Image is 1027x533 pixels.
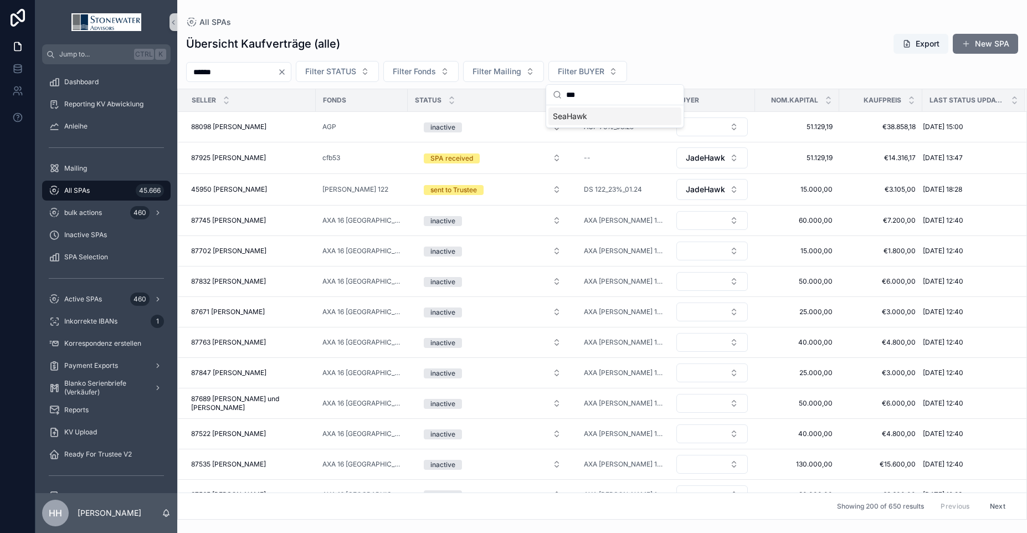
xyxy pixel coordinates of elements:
span: 51.129,19 [762,153,833,162]
a: Korrespondenz erstellen [42,334,171,353]
a: €3.000,00 [846,307,916,316]
span: All SPAs [199,17,231,28]
a: Select Button [414,423,571,444]
div: inactive [430,368,455,378]
div: 460 [130,206,150,219]
a: -- [584,153,663,162]
a: Select Button [676,332,748,352]
span: AXA [PERSON_NAME] 16_12%_07.25 [584,460,663,469]
a: €6.000,00 [846,399,916,408]
div: inactive [430,122,455,132]
span: -- [584,153,590,162]
button: Select Button [415,211,570,230]
button: Select Button [415,393,570,413]
span: €3.000,00 [846,368,916,377]
a: Select Button [414,271,571,292]
div: sent to Trustee [430,185,477,195]
a: AXA 16 [GEOGRAPHIC_DATA] [322,216,401,225]
span: Payment Exports [64,361,118,370]
span: €3.105,00 [846,185,916,194]
a: AXA [PERSON_NAME] 16_12%_07.25 [584,429,663,438]
a: New SPA [953,34,1018,54]
span: 87671 [PERSON_NAME] [191,307,265,316]
div: scrollable content [35,64,177,493]
a: Fund Selection [42,486,171,506]
a: €6.000,00 [846,277,916,286]
a: Blanko Serienbriefe (Verkäufer) [42,378,171,398]
a: KV Upload [42,422,171,442]
a: AXA 16 [GEOGRAPHIC_DATA] [322,247,401,255]
span: €14.316,17 [846,153,916,162]
a: AXA 16 [GEOGRAPHIC_DATA] [322,277,401,286]
a: 50.000,00 [762,399,833,408]
a: €38.858,18 [846,122,916,131]
span: SPA Selection [64,253,108,262]
a: AXA 16 [GEOGRAPHIC_DATA] [322,399,401,408]
span: 87522 [PERSON_NAME] [191,429,266,438]
a: Select Button [676,485,748,505]
a: AXA 16 [GEOGRAPHIC_DATA] [322,429,401,438]
span: JadeHawk [686,152,725,163]
span: 87847 [PERSON_NAME] [191,368,266,377]
button: Jump to...CtrlK [42,44,171,64]
a: [DATE] 15:00 [923,122,1012,131]
a: 15.000,00 [762,247,833,255]
button: Select Button [676,394,748,413]
a: Select Button [414,362,571,383]
span: AXA 16 [GEOGRAPHIC_DATA] [322,490,401,499]
span: Inkorrekte IBANs [64,317,117,326]
a: DS 122_23%_01.24 [584,185,663,194]
a: 50.000,00 [762,277,833,286]
button: Select Button [676,147,748,168]
button: Select Button [383,61,459,82]
span: [DATE] 12:40 [923,307,963,316]
div: inactive [430,307,455,317]
a: Inkorrekte IBANs1 [42,311,171,331]
span: Dashboard [64,78,99,86]
a: 87702 [PERSON_NAME] [191,247,309,255]
a: Select Button [676,393,748,413]
span: Ready For Trustee V2 [64,450,132,459]
a: AGP [322,122,336,131]
a: Select Button [414,210,571,231]
span: 130.000,00 [762,460,833,469]
a: Payment Exports [42,356,171,376]
span: [DATE] 15:00 [923,122,963,131]
span: Filter Mailing [473,66,521,77]
a: 87671 [PERSON_NAME] [191,307,309,316]
button: Select Button [415,454,570,474]
span: 45950 [PERSON_NAME] [191,185,267,194]
a: AXA [PERSON_NAME] 16_12%_07.25 [584,399,663,408]
a: cfb53 [322,153,340,162]
span: 60.000,00 [762,216,833,225]
a: 87535 [PERSON_NAME] [191,460,309,469]
button: Select Button [415,148,570,168]
span: 25.000,00 [762,307,833,316]
a: Select Button [676,302,748,322]
span: AXA [PERSON_NAME] 16_12%_07.25 [584,307,663,316]
span: K [156,50,165,59]
a: AXA [PERSON_NAME] 16_12%_07.25 [584,247,663,255]
span: Anleihe [64,122,88,131]
a: €4.800,00 [846,338,916,347]
button: Select Button [676,211,748,230]
button: Select Button [676,455,748,474]
a: SPA Selection [42,247,171,267]
span: 87832 [PERSON_NAME] [191,277,266,286]
span: Filter BUYER [558,66,604,77]
a: 88098 [PERSON_NAME] [191,122,309,131]
button: Select Button [463,61,544,82]
a: [DATE] 12:40 [923,429,1012,438]
a: Select Button [676,117,748,137]
button: Select Button [548,61,627,82]
a: AXA 16 [GEOGRAPHIC_DATA] [322,460,401,469]
button: Select Button [676,363,748,382]
a: Anleihe [42,116,171,136]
